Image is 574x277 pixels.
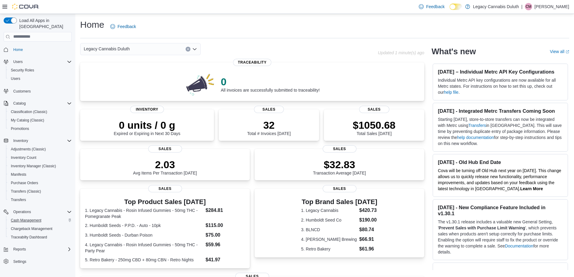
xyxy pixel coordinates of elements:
[8,217,72,224] span: Cash Management
[431,47,476,56] h2: What's new
[301,217,357,223] dt: 2. Humboldt Seed Co
[6,153,74,162] button: Inventory Count
[205,231,245,239] dd: $75.00
[8,196,72,203] span: Transfers
[205,241,245,248] dd: $59.96
[359,216,378,224] dd: $190.00
[85,207,203,219] dt: 1. Legacy Cannabis - Rosin Infused Gummies - 50mg THC - Pomegranate Peak
[8,162,72,170] span: Inventory Manager (Classic)
[11,137,30,144] button: Inventory
[13,247,26,252] span: Reports
[1,137,74,145] button: Inventory
[85,198,245,206] h3: Top Product Sales [DATE]
[6,216,74,225] button: Cash Management
[525,3,532,10] div: Corey McCauley
[8,154,39,161] a: Inventory Count
[313,159,366,175] div: Transaction Average [DATE]
[221,76,320,93] div: All invoices are successfully submitted to traceability!
[8,117,47,124] a: My Catalog (Classic)
[11,208,72,216] span: Operations
[6,233,74,241] button: Traceabilty Dashboard
[6,162,74,170] button: Inventory Manager (Classic)
[438,204,563,216] h3: [DATE] - New Compliance Feature Included in v1.30.1
[205,207,245,214] dd: $284.81
[13,138,28,143] span: Inventory
[359,236,378,243] dd: $66.91
[8,67,72,74] span: Security Roles
[426,4,444,10] span: Feedback
[8,146,48,153] a: Adjustments (Classic)
[566,50,569,54] svg: External link
[114,119,180,131] p: 0 units / 0 g
[11,155,36,160] span: Inventory Count
[6,196,74,204] button: Transfers
[1,87,74,95] button: Customers
[11,246,28,253] button: Reports
[301,198,378,206] h3: Top Brand Sales [DATE]
[6,124,74,133] button: Promotions
[148,145,182,153] span: Sales
[473,3,519,10] p: Legacy Cannabis Duluth
[8,217,44,224] a: Cash Management
[11,258,72,265] span: Settings
[12,4,39,10] img: Cova
[11,87,72,95] span: Customers
[8,108,50,115] a: Classification (Classic)
[8,225,72,232] span: Chargeback Management
[8,171,29,178] a: Manifests
[148,185,182,192] span: Sales
[535,3,569,10] p: [PERSON_NAME]
[8,108,72,115] span: Classification (Classic)
[8,234,72,241] span: Traceabilty Dashboard
[233,59,271,66] span: Traceability
[438,69,563,75] h3: [DATE] – Individual Metrc API Key Configurations
[11,258,29,265] a: Settings
[6,116,74,124] button: My Catalog (Classic)
[130,106,164,113] span: Inventory
[11,109,47,114] span: Classification (Classic)
[416,1,447,13] a: Feedback
[8,196,28,203] a: Transfers
[13,59,23,64] span: Users
[520,186,543,191] a: Learn More
[8,154,72,161] span: Inventory Count
[359,226,378,233] dd: $80.74
[1,58,74,66] button: Users
[133,159,197,175] div: Avg Items Per Transaction [DATE]
[84,45,130,52] span: Legacy Cannabis Duluth
[118,24,136,30] span: Feedback
[323,185,356,192] span: Sales
[247,119,290,131] p: 32
[80,19,104,31] h1: Home
[11,235,47,240] span: Traceabilty Dashboard
[11,100,28,107] button: Catalog
[11,46,72,53] span: Home
[17,17,72,30] span: Load All Apps in [GEOGRAPHIC_DATA]
[13,209,31,214] span: Operations
[11,189,41,194] span: Transfers (Classic)
[133,159,197,171] p: 2.03
[6,108,74,116] button: Classification (Classic)
[8,162,58,170] a: Inventory Manager (Classic)
[353,119,396,131] p: $1050.68
[378,50,424,55] p: Updated 1 minute(s) ago
[108,20,138,33] a: Feedback
[439,225,525,230] strong: Prevent Sales with Purchase Limit Warning
[8,225,55,232] a: Chargeback Management
[11,46,25,53] a: Home
[550,49,569,54] a: View allExternal link
[205,256,245,263] dd: $41.97
[301,236,357,242] dt: 4. [PERSON_NAME] Brewing
[505,244,533,248] a: Documentation
[438,77,563,95] p: Individual Metrc API key configurations are now available for all Metrc states. For instructions ...
[221,76,320,88] p: 0
[11,218,41,223] span: Cash Management
[186,47,190,52] button: Clear input
[6,145,74,153] button: Adjustments (Classic)
[192,47,197,52] button: Open list of options
[1,208,74,216] button: Operations
[11,100,72,107] span: Catalog
[8,125,72,132] span: Promotions
[85,222,203,228] dt: 2. Humboldt Seeds - P.P.D. - Auto - 10pk
[6,74,74,83] button: Users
